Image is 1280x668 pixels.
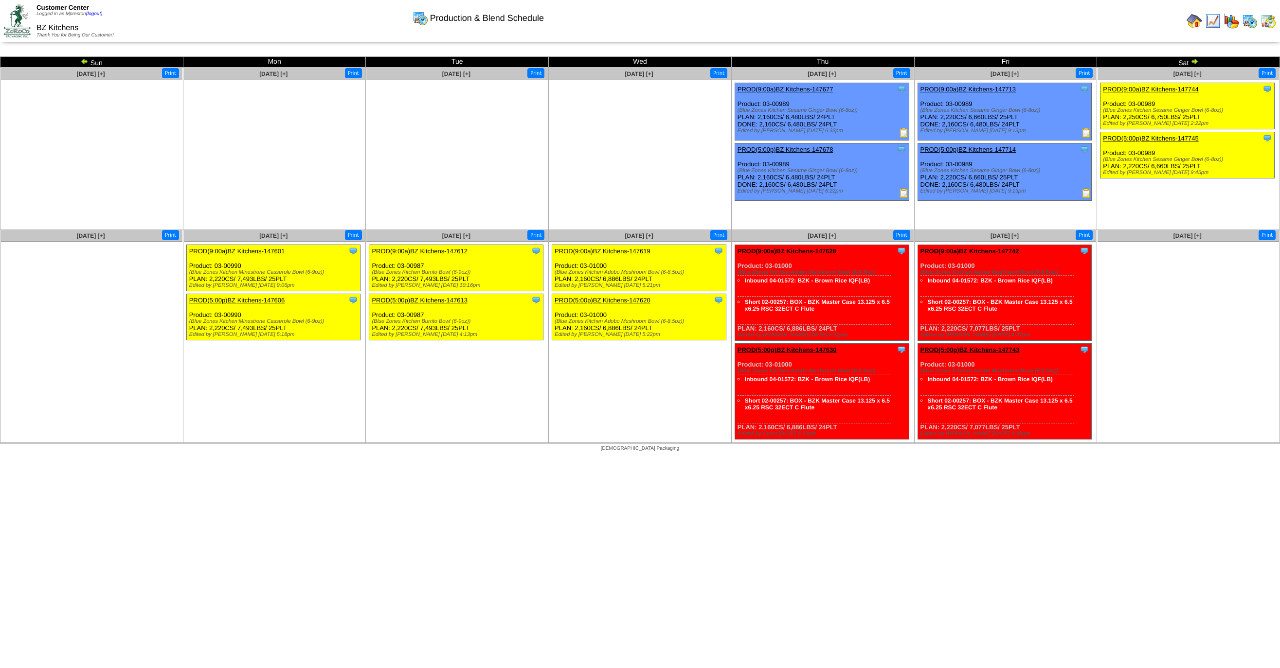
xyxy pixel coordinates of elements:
[899,188,909,198] img: Production Report
[1173,70,1202,77] a: [DATE] [+]
[625,232,653,239] a: [DATE] [+]
[738,107,909,113] div: (Blue Zones Kitchen Sesame Ginger Bowl (6-8oz))
[1076,230,1093,240] button: Print
[189,332,361,337] div: Edited by [PERSON_NAME] [DATE] 5:18pm
[920,128,1092,134] div: Edited by [PERSON_NAME] [DATE] 9:13pm
[0,57,183,68] td: Sun
[991,70,1019,77] a: [DATE] [+]
[735,245,909,341] div: Product: 03-01000 PLAN: 2,160CS / 6,886LBS / 24PLT
[183,57,366,68] td: Mon
[745,376,870,383] a: Inbound 04-01572: BZK - Brown Rice IQF(LB)
[714,295,723,305] img: Tooltip
[920,188,1092,194] div: Edited by [PERSON_NAME] [DATE] 9:13pm
[442,70,470,77] a: [DATE] [+]
[918,83,1092,141] div: Product: 03-00989 PLAN: 2,220CS / 6,660LBS / 25PLT DONE: 2,160CS / 6,480LBS / 24PLT
[4,4,31,37] img: ZoRoCo_Logo(Green%26Foil)%20jpg.webp
[1080,345,1089,354] img: Tooltip
[555,332,726,337] div: Edited by [PERSON_NAME] [DATE] 5:22pm
[369,245,543,291] div: Product: 03-00987 PLAN: 2,220CS / 7,493LBS / 25PLT
[76,70,105,77] a: [DATE] [+]
[991,232,1019,239] span: [DATE] [+]
[710,68,727,78] button: Print
[1100,132,1275,178] div: Product: 03-00989 PLAN: 2,220CS / 6,660LBS / 25PLT
[1100,83,1275,129] div: Product: 03-00989 PLAN: 2,250CS / 6,750LBS / 25PLT
[189,247,285,255] a: PROD(9:00a)BZ Kitchens-147601
[348,295,358,305] img: Tooltip
[920,332,1092,338] div: Edited by [PERSON_NAME] [DATE] 4:37pm
[731,57,914,68] td: Thu
[897,246,906,256] img: Tooltip
[555,269,726,275] div: (Blue Zones Kitchen Adobo Mushroom Bowl (6-8.5oz))
[1082,188,1091,198] img: Production Report
[920,247,1019,255] a: PROD(9:00a)BZ Kitchens-147742
[920,346,1020,353] a: PROD(5:00p)BZ Kitchens-147743
[914,57,1097,68] td: Fri
[918,143,1092,201] div: Product: 03-00989 PLAN: 2,220CS / 6,660LBS / 25PLT DONE: 2,160CS / 6,480LBS / 24PLT
[372,318,543,324] div: (Blue Zones Kitchen Burrito Bowl (6-9oz))
[928,299,1073,312] a: Short 02-00257: BOX - BZK Master Case 13.125 x 6.5 x6.25 RSC 32ECT C Flute
[555,318,726,324] div: (Blue Zones Kitchen Adobo Mushroom Bowl (6-8.5oz))
[928,376,1053,383] a: Inbound 04-01572: BZK - Brown Rice IQF(LB)
[745,299,890,312] a: Short 02-00257: BOX - BZK Master Case 13.125 x 6.5 x6.25 RSC 32ECT C Flute
[920,146,1016,153] a: PROD(5:00p)BZ Kitchens-147714
[735,83,909,141] div: Product: 03-00989 PLAN: 2,160CS / 6,480LBS / 24PLT DONE: 2,160CS / 6,480LBS / 24PLT
[1103,170,1274,176] div: Edited by [PERSON_NAME] [DATE] 9:45pm
[1103,157,1274,162] div: (Blue Zones Kitchen Sesame Ginger Bowl (6-8oz))
[1205,13,1221,29] img: line_graph.gif
[372,247,468,255] a: PROD(9:00a)BZ Kitchens-147612
[745,277,870,284] a: Inbound 04-01572: BZK - Brown Rice IQF(LB)
[897,84,906,94] img: Tooltip
[1103,121,1274,126] div: Edited by [PERSON_NAME] [DATE] 2:22pm
[918,245,1092,341] div: Product: 03-01000 PLAN: 2,220CS / 7,077LBS / 25PLT
[918,344,1092,439] div: Product: 03-01000 PLAN: 2,220CS / 7,077LBS / 25PLT
[1261,13,1276,29] img: calendarinout.gif
[345,68,362,78] button: Print
[738,128,909,134] div: Edited by [PERSON_NAME] [DATE] 6:33pm
[259,232,288,239] a: [DATE] [+]
[893,230,910,240] button: Print
[372,332,543,337] div: Edited by [PERSON_NAME] [DATE] 4:13pm
[738,168,909,174] div: (Blue Zones Kitchen Sesame Ginger Bowl (6-8oz))
[735,143,909,201] div: Product: 03-00989 PLAN: 2,160CS / 6,480LBS / 24PLT DONE: 2,160CS / 6,480LBS / 24PLT
[738,368,909,374] div: (Blue Zones Kitchen Adobo Mushroom Bowl (6-8.5oz))
[920,269,1092,275] div: (Blue Zones Kitchen Adobo Mushroom Bowl (6-8.5oz))
[808,70,836,77] span: [DATE] [+]
[808,232,836,239] span: [DATE] [+]
[625,70,653,77] a: [DATE] [+]
[1173,232,1202,239] a: [DATE] [+]
[710,230,727,240] button: Print
[738,269,909,275] div: (Blue Zones Kitchen Adobo Mushroom Bowl (6-8.5oz))
[1262,133,1272,143] img: Tooltip
[738,247,836,255] a: PROD(9:00a)BZ Kitchens-147628
[372,282,543,288] div: Edited by [PERSON_NAME] [DATE] 10:16pm
[189,318,361,324] div: (Blue Zones Kitchen Minestrone Casserole Bowl (6-9oz))
[549,57,732,68] td: Wed
[920,86,1016,93] a: PROD(9:00a)BZ Kitchens-147713
[738,188,909,194] div: Edited by [PERSON_NAME] [DATE] 6:22pm
[86,11,103,17] a: (logout)
[928,397,1073,411] a: Short 02-00257: BOX - BZK Master Case 13.125 x 6.5 x6.25 RSC 32ECT C Flute
[162,230,179,240] button: Print
[714,246,723,256] img: Tooltip
[1080,84,1089,94] img: Tooltip
[189,269,361,275] div: (Blue Zones Kitchen Minestrone Casserole Bowl (6-9oz))
[1076,68,1093,78] button: Print
[76,232,105,239] a: [DATE] [+]
[920,431,1092,437] div: Edited by [PERSON_NAME] [DATE] 4:38pm
[1103,86,1199,93] a: PROD(9:00a)BZ Kitchens-147744
[920,368,1092,374] div: (Blue Zones Kitchen Adobo Mushroom Bowl (6-8.5oz))
[162,68,179,78] button: Print
[738,86,833,93] a: PROD(9:00a)BZ Kitchens-147677
[601,446,679,451] span: [DEMOGRAPHIC_DATA] Packaging
[899,128,909,138] img: Production Report
[1259,230,1276,240] button: Print
[345,230,362,240] button: Print
[893,68,910,78] button: Print
[36,4,89,11] span: Customer Center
